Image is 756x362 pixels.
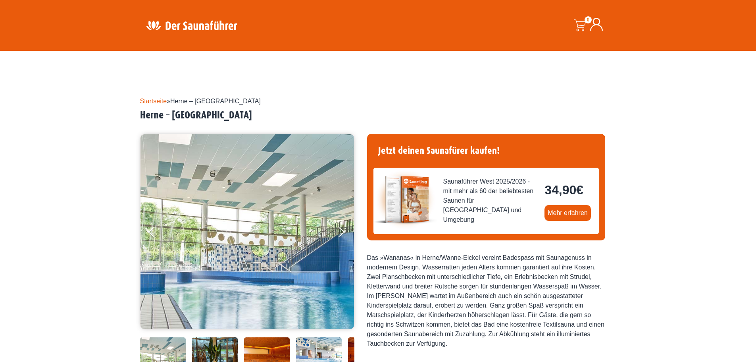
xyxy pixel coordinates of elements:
[544,183,583,197] bdi: 34,90
[585,16,592,23] span: 0
[140,109,616,122] h2: Herne – [GEOGRAPHIC_DATA]
[148,224,168,244] button: Previous
[544,205,591,221] a: Mehr erfahren
[443,177,539,225] span: Saunaführer West 2025/2026 - mit mehr als 60 der beliebtesten Saunen für [GEOGRAPHIC_DATA] und Um...
[337,224,357,244] button: Next
[140,98,167,105] a: Startseite
[373,168,437,231] img: der-saunafuehrer-2025-west.jpg
[140,98,261,105] span: »
[170,98,261,105] span: Herne – [GEOGRAPHIC_DATA]
[576,183,583,197] span: €
[373,140,599,161] h4: Jetzt deinen Saunafürer kaufen!
[367,253,605,348] div: Das »Wananas« in Herne/Wanne-Eickel vereint Badespass mit Saunagenuss in modernem Design. Wasserr...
